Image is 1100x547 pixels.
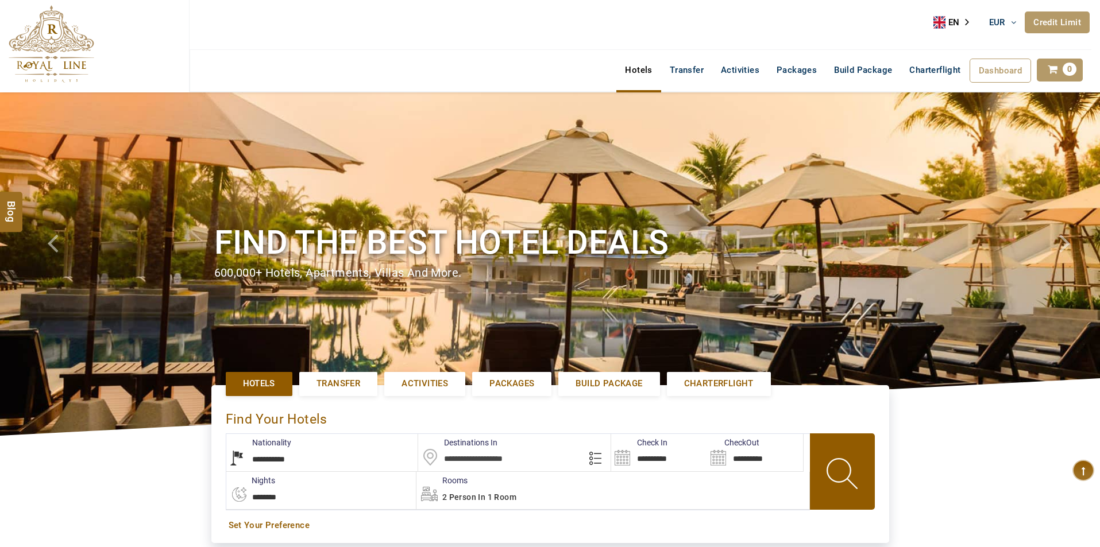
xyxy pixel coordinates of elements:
[489,378,534,390] span: Packages
[712,59,768,82] a: Activities
[229,519,872,532] a: Set Your Preference
[576,378,642,390] span: Build Package
[979,65,1022,76] span: Dashboard
[611,434,707,471] input: Search
[901,59,969,82] a: Charterflight
[416,475,468,486] label: Rooms
[707,437,759,448] label: CheckOut
[418,437,497,448] label: Destinations In
[226,372,292,395] a: Hotels
[667,372,771,395] a: Charterflight
[442,492,516,502] span: 2 Person in 1 Room
[1037,59,1083,82] a: 0
[226,437,291,448] label: Nationality
[933,14,977,31] aside: Language selected: English
[933,14,977,31] div: Language
[9,5,94,83] img: The Royal Line Holidays
[472,372,551,395] a: Packages
[909,65,960,75] span: Charterflight
[768,59,825,82] a: Packages
[1063,63,1076,76] span: 0
[214,265,886,281] div: 600,000+ hotels, apartments, villas and more.
[402,378,448,390] span: Activities
[825,59,901,82] a: Build Package
[989,17,1005,28] span: EUR
[214,221,886,264] h1: Find the best hotel deals
[384,372,465,395] a: Activities
[1025,11,1090,33] a: Credit Limit
[611,437,667,448] label: Check In
[684,378,754,390] span: Charterflight
[933,14,977,31] a: EN
[299,372,377,395] a: Transfer
[707,434,803,471] input: Search
[226,399,875,433] div: Find Your Hotels
[558,372,659,395] a: Build Package
[317,378,360,390] span: Transfer
[616,59,661,82] a: Hotels
[661,59,712,82] a: Transfer
[4,200,19,210] span: Blog
[226,475,275,486] label: nights
[243,378,275,390] span: Hotels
